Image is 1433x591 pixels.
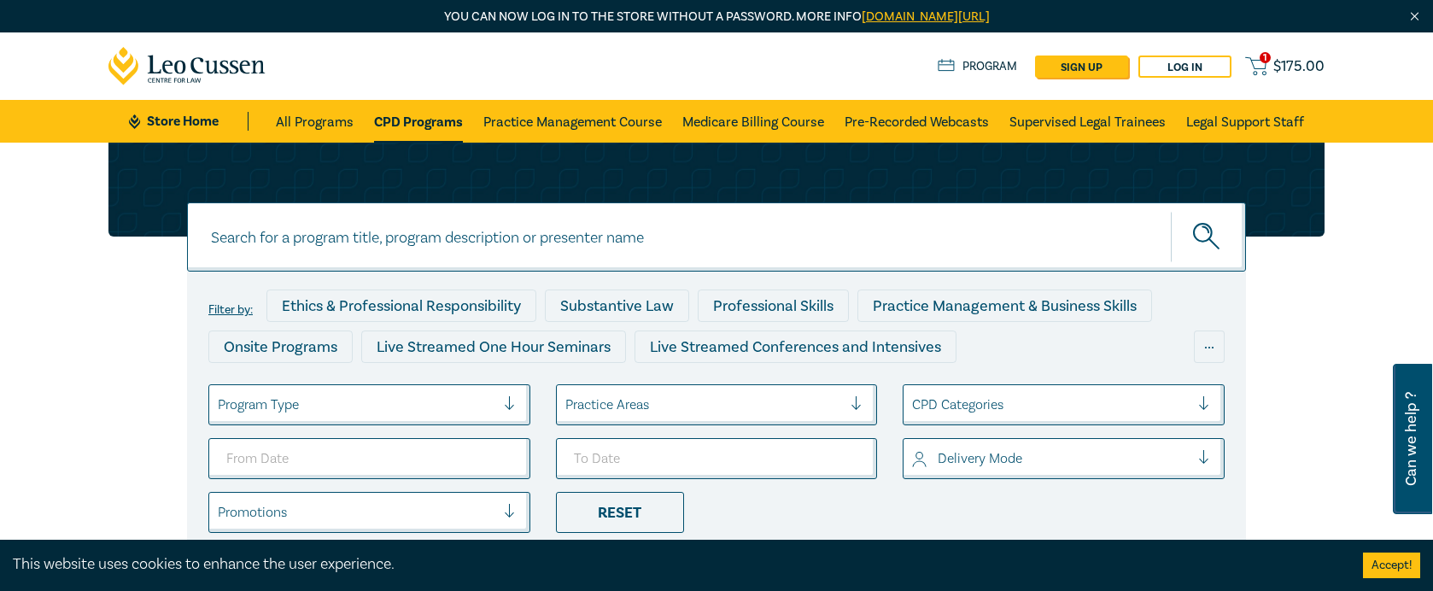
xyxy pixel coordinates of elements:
[218,395,221,414] input: select
[13,553,1337,576] div: This website uses cookies to enhance the user experience.
[635,331,956,363] div: Live Streamed Conferences and Intensives
[888,372,1045,404] div: National Programs
[276,100,354,143] a: All Programs
[1260,52,1271,63] span: 1
[556,438,878,479] input: To Date
[374,100,463,143] a: CPD Programs
[483,100,662,143] a: Practice Management Course
[1194,331,1225,363] div: ...
[266,290,536,322] div: Ethics & Professional Responsibility
[545,290,689,322] div: Substantive Law
[1035,56,1128,78] a: sign up
[862,9,990,25] a: [DOMAIN_NAME][URL]
[1407,9,1422,24] img: Close
[1009,100,1166,143] a: Supervised Legal Trainees
[912,449,915,468] input: select
[1186,100,1304,143] a: Legal Support Staff
[556,492,684,533] div: Reset
[187,202,1246,272] input: Search for a program title, program description or presenter name
[208,438,530,479] input: From Date
[218,503,221,522] input: select
[912,395,915,414] input: select
[693,372,880,404] div: 10 CPD Point Packages
[857,290,1152,322] div: Practice Management & Business Skills
[1273,57,1325,76] span: $ 175.00
[1363,553,1420,578] button: Accept cookies
[1138,56,1231,78] a: Log in
[682,100,824,143] a: Medicare Billing Course
[698,290,849,322] div: Professional Skills
[129,112,248,131] a: Store Home
[488,372,684,404] div: Pre-Recorded Webcasts
[845,100,989,143] a: Pre-Recorded Webcasts
[108,8,1325,26] p: You can now log in to the store without a password. More info
[208,372,479,404] div: Live Streamed Practical Workshops
[938,57,1017,76] a: Program
[1403,374,1419,504] span: Can we help ?
[208,303,253,317] label: Filter by:
[361,331,626,363] div: Live Streamed One Hour Seminars
[208,331,353,363] div: Onsite Programs
[565,395,569,414] input: select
